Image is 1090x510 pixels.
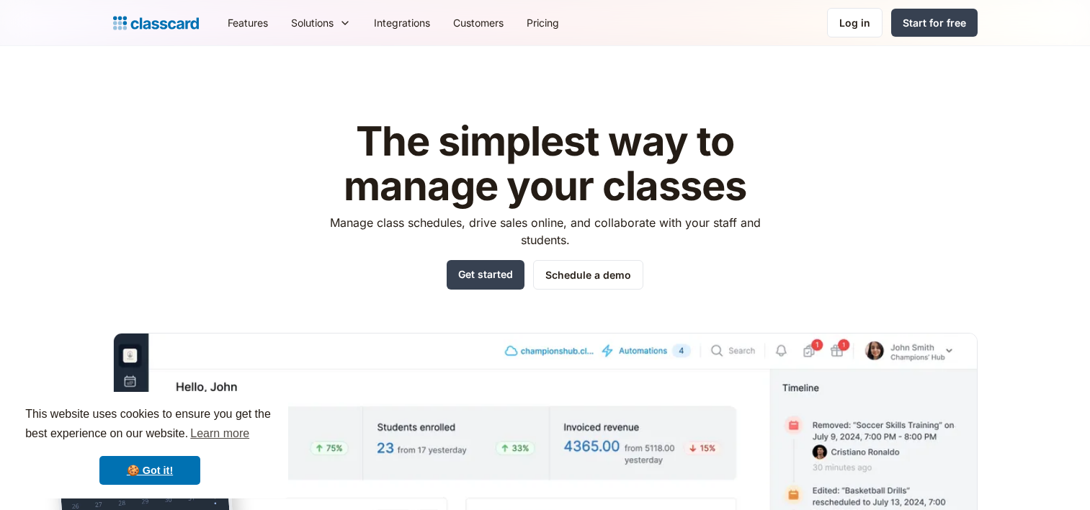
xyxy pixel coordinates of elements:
a: Schedule a demo [533,260,643,290]
a: Log in [827,8,883,37]
div: Start for free [903,15,966,30]
a: Customers [442,6,515,39]
p: Manage class schedules, drive sales online, and collaborate with your staff and students. [316,214,774,249]
a: Integrations [362,6,442,39]
a: Start for free [891,9,978,37]
a: Pricing [515,6,571,39]
a: learn more about cookies [188,423,251,444]
div: Solutions [291,15,334,30]
a: Features [216,6,280,39]
a: home [113,13,199,33]
a: dismiss cookie message [99,456,200,485]
div: cookieconsent [12,392,288,498]
span: This website uses cookies to ensure you get the best experience on our website. [25,406,274,444]
a: Get started [447,260,524,290]
div: Log in [839,15,870,30]
div: Solutions [280,6,362,39]
h1: The simplest way to manage your classes [316,120,774,208]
